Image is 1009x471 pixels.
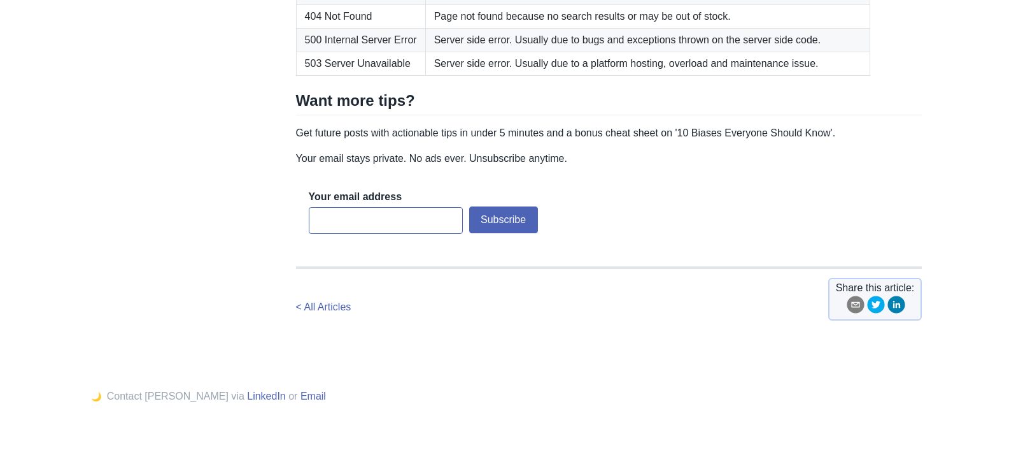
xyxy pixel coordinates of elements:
label: Your email address [309,190,402,204]
a: LinkedIn [247,391,286,402]
button: 🌙 [87,391,106,402]
td: 500 Internal Server Error [296,28,425,52]
button: linkedin [887,296,905,318]
span: or [288,391,297,402]
span: Contact [PERSON_NAME] via [107,391,244,402]
td: 404 Not Found [296,4,425,28]
a: Email [300,391,326,402]
span: Share this article: [836,280,915,296]
td: 503 Server Unavailable [296,52,425,75]
button: twitter [867,296,885,318]
td: Server side error. Usually due to a platform hosting, overload and maintenance issue. [425,52,870,75]
p: Get future posts with actionable tips in under 5 minutes and a bonus cheat sheet on '10 Biases Ev... [296,126,922,141]
a: < All Articles [296,301,351,312]
h2: Want more tips? [296,91,922,115]
p: Your email stays private. No ads ever. Unsubscribe anytime. [296,151,922,166]
button: email [847,296,864,318]
button: Subscribe [469,207,538,233]
td: Server side error. Usually due to bugs and exceptions thrown on the server side code. [425,28,870,52]
td: Page not found because no search results or may be out of stock. [425,4,870,28]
